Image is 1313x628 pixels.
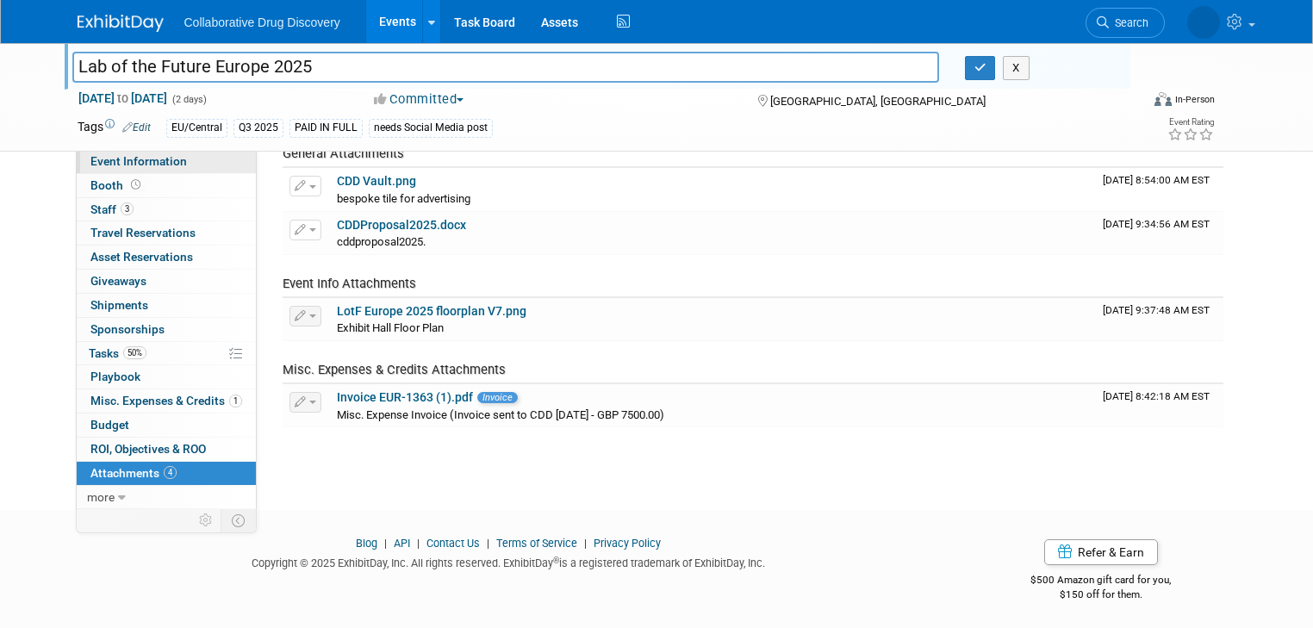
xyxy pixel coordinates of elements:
span: [GEOGRAPHIC_DATA], [GEOGRAPHIC_DATA] [770,95,986,108]
div: In-Person [1174,93,1215,106]
span: | [482,537,494,550]
a: CDD Vault.png [337,174,416,188]
div: $150 off for them. [966,588,1236,602]
span: (2 days) [171,94,207,105]
span: Upload Timestamp [1103,304,1210,316]
span: ROI, Objectives & ROO [90,442,206,456]
a: Edit [122,121,151,134]
span: Misc. Expense Invoice (Invoice sent to CDD [DATE] - GBP 7500.00) [337,408,664,421]
span: to [115,91,131,105]
span: Sponsorships [90,322,165,336]
div: Q3 2025 [233,119,283,137]
a: Sponsorships [77,318,256,341]
a: Giveaways [77,270,256,293]
a: Booth [77,174,256,197]
a: Event Information [77,150,256,173]
span: Invoice [477,392,518,403]
a: Playbook [77,365,256,389]
button: X [1003,56,1030,80]
span: Upload Timestamp [1103,218,1210,230]
span: Giveaways [90,274,146,288]
div: Event Rating [1167,118,1214,127]
div: Copyright © 2025 ExhibitDay, Inc. All rights reserved. ExhibitDay is a registered trademark of Ex... [78,551,940,571]
span: cddproposal2025. [337,235,426,248]
td: Personalize Event Tab Strip [191,509,221,532]
span: more [87,490,115,504]
span: Upload Timestamp [1103,174,1210,186]
div: EU/Central [166,119,227,137]
a: Asset Reservations [77,246,256,269]
span: General Attachments [283,146,404,161]
a: more [77,486,256,509]
span: Travel Reservations [90,226,196,239]
div: PAID IN FULL [289,119,363,137]
span: Event Information [90,154,187,168]
a: Invoice EUR-1363 (1).pdf [337,390,473,404]
td: Upload Timestamp [1096,168,1223,211]
span: Tasks [89,346,146,360]
span: Exhibit Hall Floor Plan [337,321,444,334]
a: CDDProposal2025.docx [337,218,466,232]
a: Blog [356,537,377,550]
div: needs Social Media post [369,119,493,137]
span: Misc. Expenses & Credits [90,394,242,407]
span: bespoke tile for advertising [337,192,470,205]
td: Tags [78,118,151,138]
span: Misc. Expenses & Credits Attachments [283,362,506,377]
td: Upload Timestamp [1096,384,1223,427]
a: API [394,537,410,550]
div: $500 Amazon gift card for you, [966,562,1236,601]
a: Attachments4 [77,462,256,485]
a: Shipments [77,294,256,317]
span: Collaborative Drug Discovery [184,16,340,29]
span: | [380,537,391,550]
a: Search [1086,8,1165,38]
a: Contact Us [426,537,480,550]
span: | [413,537,424,550]
td: Toggle Event Tabs [221,509,256,532]
span: 1 [229,395,242,407]
a: Tasks50% [77,342,256,365]
span: Shipments [90,298,148,312]
span: 4 [164,466,177,479]
td: Upload Timestamp [1096,212,1223,255]
a: LotF Europe 2025 floorplan V7.png [337,304,526,318]
div: Event Format [1047,90,1215,115]
a: Privacy Policy [594,537,661,550]
a: Budget [77,413,256,437]
span: Asset Reservations [90,250,193,264]
a: ROI, Objectives & ROO [77,438,256,461]
span: Budget [90,418,129,432]
span: 3 [121,202,134,215]
a: Terms of Service [496,537,577,550]
span: Playbook [90,370,140,383]
span: Booth [90,178,144,192]
a: Refer & Earn [1044,539,1158,565]
span: [DATE] [DATE] [78,90,168,106]
span: 50% [123,346,146,359]
span: Search [1109,16,1148,29]
span: | [580,537,591,550]
td: Upload Timestamp [1096,298,1223,341]
a: Travel Reservations [77,221,256,245]
a: Misc. Expenses & Credits1 [77,389,256,413]
a: Staff3 [77,198,256,221]
img: Format-Inperson.png [1154,92,1172,106]
sup: ® [553,556,559,565]
span: Event Info Attachments [283,276,416,291]
span: Booth not reserved yet [128,178,144,191]
img: Amanda Briggs [1187,6,1220,39]
span: Upload Timestamp [1103,390,1210,402]
span: Attachments [90,466,177,480]
button: Committed [368,90,470,109]
span: Staff [90,202,134,216]
img: ExhibitDay [78,15,164,32]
